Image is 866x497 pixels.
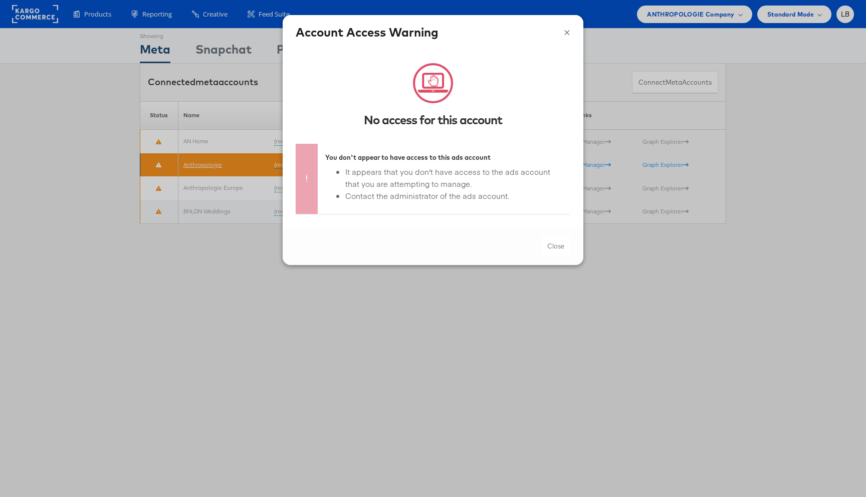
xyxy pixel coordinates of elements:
button: × [564,24,570,39]
h4: Account Access Warning [296,24,570,41]
strong: No access for this account [364,112,502,127]
strong: You don't appear to have access to this ads account [325,153,491,161]
button: Close [541,235,570,257]
li: It appears that you don't have access to the ads account that you are attempting to manage. [345,166,563,190]
li: Contact the administrator of the ads account. [345,190,563,202]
